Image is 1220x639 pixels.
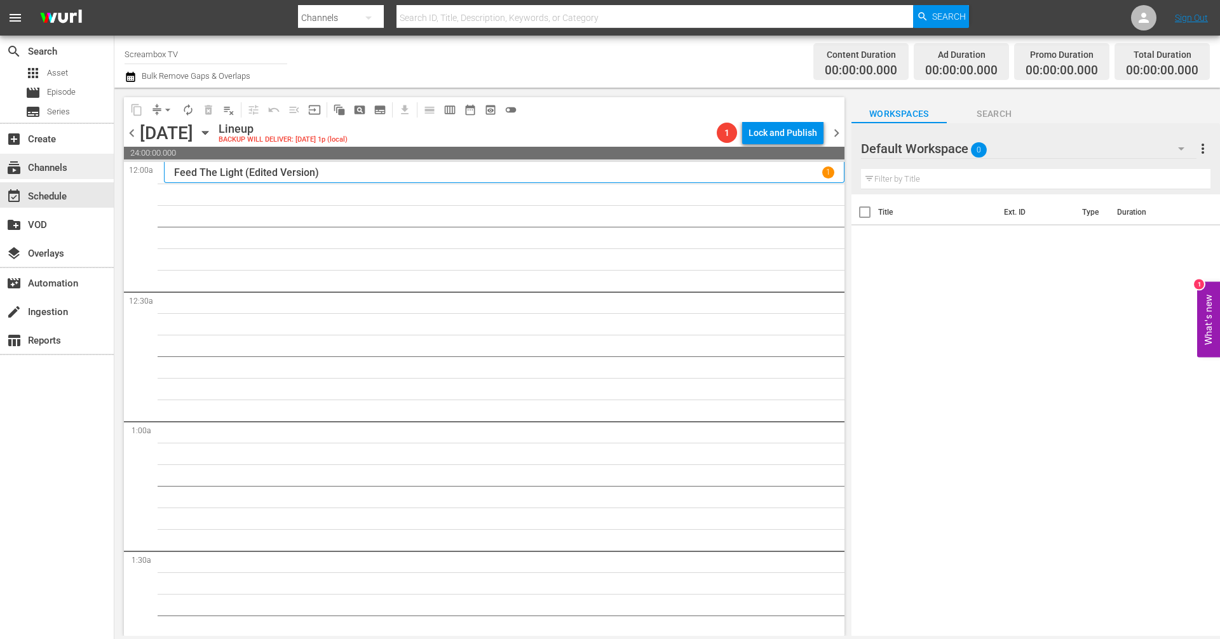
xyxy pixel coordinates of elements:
[8,10,23,25] span: menu
[161,104,174,116] span: arrow_drop_down
[484,104,497,116] span: preview_outlined
[308,104,321,116] span: input
[851,106,947,122] span: Workspaces
[333,104,346,116] span: auto_awesome_motion_outlined
[460,100,480,120] span: Month Calendar View
[501,100,521,120] span: 24 hours Lineup View is OFF
[124,125,140,141] span: chevron_left
[971,137,987,163] span: 0
[1026,46,1098,64] div: Promo Duration
[6,189,22,204] span: Schedule
[1126,46,1198,64] div: Total Duration
[1197,282,1220,358] button: Open Feedback Widget
[239,97,264,122] span: Customize Events
[1195,133,1210,164] button: more_vert
[6,160,22,175] span: Channels
[6,304,22,319] span: Ingestion
[304,100,325,120] span: Update Metadata from Key Asset
[415,97,440,122] span: Day Calendar View
[140,123,193,144] div: [DATE]
[47,105,70,118] span: Series
[925,64,998,78] span: 00:00:00.000
[353,104,366,116] span: pageview_outlined
[932,5,966,28] span: Search
[6,217,22,232] span: VOD
[742,121,823,144] button: Lock and Publish
[749,121,817,144] div: Lock and Publish
[174,166,319,178] p: Feed The Light (Edited Version)
[222,104,235,116] span: playlist_remove_outlined
[198,100,219,120] span: Select an event to delete
[219,122,348,136] div: Lineup
[390,97,415,122] span: Download as CSV
[374,104,386,116] span: subtitles_outlined
[219,136,348,144] div: BACKUP WILL DELIVER: [DATE] 1p (local)
[878,194,997,230] th: Title
[717,128,737,138] span: 1
[47,67,68,79] span: Asset
[480,100,501,120] span: View Backup
[349,100,370,120] span: Create Search Block
[829,125,844,141] span: chevron_right
[25,104,41,119] span: Series
[140,71,250,81] span: Bulk Remove Gaps & Overlaps
[996,194,1074,230] th: Ext. ID
[505,104,517,116] span: toggle_off
[464,104,477,116] span: date_range_outlined
[219,100,239,120] span: Clear Lineup
[6,44,22,59] span: Search
[826,168,830,177] p: 1
[25,65,41,81] span: Asset
[913,5,969,28] button: Search
[47,86,76,98] span: Episode
[370,100,390,120] span: Create Series Block
[264,100,284,120] span: Revert to Primary Episode
[1194,279,1204,290] div: 1
[1109,194,1186,230] th: Duration
[444,104,456,116] span: calendar_view_week_outlined
[1126,64,1198,78] span: 00:00:00.000
[6,246,22,261] span: Overlays
[126,100,147,120] span: Copy Lineup
[6,333,22,348] span: Reports
[1026,64,1098,78] span: 00:00:00.000
[440,100,460,120] span: Week Calendar View
[6,276,22,291] span: Automation
[30,3,91,33] img: ans4CAIJ8jUAAAAAAAAAAAAAAAAAAAAAAAAgQb4GAAAAAAAAAAAAAAAAAAAAAAAAJMjXAAAAAAAAAAAAAAAAAAAAAAAAgAT5G...
[825,64,897,78] span: 00:00:00.000
[925,46,998,64] div: Ad Duration
[284,100,304,120] span: Fill episodes with ad slates
[1195,141,1210,156] span: more_vert
[151,104,163,116] span: compress
[147,100,178,120] span: Remove Gaps & Overlaps
[1074,194,1109,230] th: Type
[947,106,1042,122] span: Search
[178,100,198,120] span: Loop Content
[1175,13,1208,23] a: Sign Out
[182,104,194,116] span: autorenew_outlined
[124,147,844,159] span: 24:00:00.000
[25,85,41,100] span: Episode
[861,131,1196,166] div: Default Workspace
[6,131,22,147] span: add_box
[325,97,349,122] span: Refresh All Search Blocks
[825,46,897,64] div: Content Duration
